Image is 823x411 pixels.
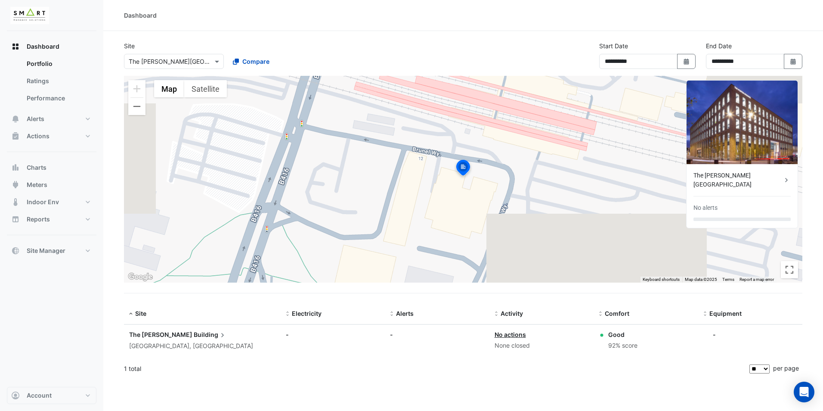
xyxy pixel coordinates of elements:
fa-icon: Select Date [789,58,797,65]
app-icon: Reports [11,215,20,224]
button: Actions [7,128,96,145]
span: Account [27,391,52,400]
a: No actions [495,331,526,338]
span: Map data ©2025 [685,277,717,282]
label: Site [124,41,135,50]
a: Performance [20,90,96,107]
img: Company Logo [10,7,49,24]
span: Alerts [396,310,414,317]
span: Compare [242,57,269,66]
button: Zoom out [128,98,145,115]
div: Dashboard [124,11,157,20]
span: Actions [27,132,50,140]
app-icon: Charts [11,163,20,172]
a: Open this area in Google Maps (opens a new window) [126,271,155,283]
label: End Date [706,41,732,50]
div: 1 total [124,358,748,380]
img: site-pin-selected.svg [454,159,473,179]
app-icon: Actions [11,132,20,140]
span: Comfort [605,310,629,317]
img: Google [126,271,155,283]
button: Account [7,387,96,404]
label: Start Date [599,41,628,50]
span: Site Manager [27,246,65,255]
app-icon: Indoor Env [11,198,20,206]
button: Show street map [154,80,184,97]
span: Indoor Env [27,198,59,206]
app-icon: Alerts [11,115,20,123]
a: Report a map error [739,277,774,282]
a: Ratings [20,72,96,90]
a: Terms (opens in new tab) [722,277,734,282]
button: Show satellite imagery [184,80,227,97]
a: Portfolio [20,55,96,72]
div: Open Intercom Messenger [794,382,814,402]
span: Site [135,310,146,317]
button: Indoor Env [7,193,96,211]
button: Charts [7,159,96,176]
span: Equipment [709,310,742,317]
span: Reports [27,215,50,224]
span: Charts [27,163,46,172]
button: Zoom in [128,80,145,97]
button: Keyboard shortcuts [643,277,680,283]
fa-icon: Select Date [683,58,690,65]
div: - [390,330,484,339]
span: Electricity [292,310,322,317]
span: Building [194,330,227,339]
div: The [PERSON_NAME][GEOGRAPHIC_DATA] [693,171,782,189]
span: Alerts [27,115,44,123]
span: per page [773,364,799,372]
div: Dashboard [7,55,96,110]
app-icon: Meters [11,181,20,189]
button: Compare [227,54,275,69]
span: Activity [501,310,523,317]
span: Dashboard [27,42,59,51]
span: The [PERSON_NAME] [129,331,192,338]
button: Meters [7,176,96,193]
div: Good [608,330,637,339]
div: - [713,330,716,339]
app-icon: Site Manager [11,246,20,255]
span: Meters [27,181,47,189]
div: - [286,330,380,339]
button: Reports [7,211,96,228]
button: Dashboard [7,38,96,55]
img: The Porter Building [687,81,798,164]
button: Site Manager [7,242,96,259]
div: [GEOGRAPHIC_DATA], [GEOGRAPHIC_DATA] [129,341,275,351]
div: No alerts [693,203,718,212]
button: Alerts [7,110,96,128]
div: 92% score [608,341,637,351]
button: Toggle fullscreen view [781,261,798,278]
div: None closed [495,341,588,351]
app-icon: Dashboard [11,42,20,51]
